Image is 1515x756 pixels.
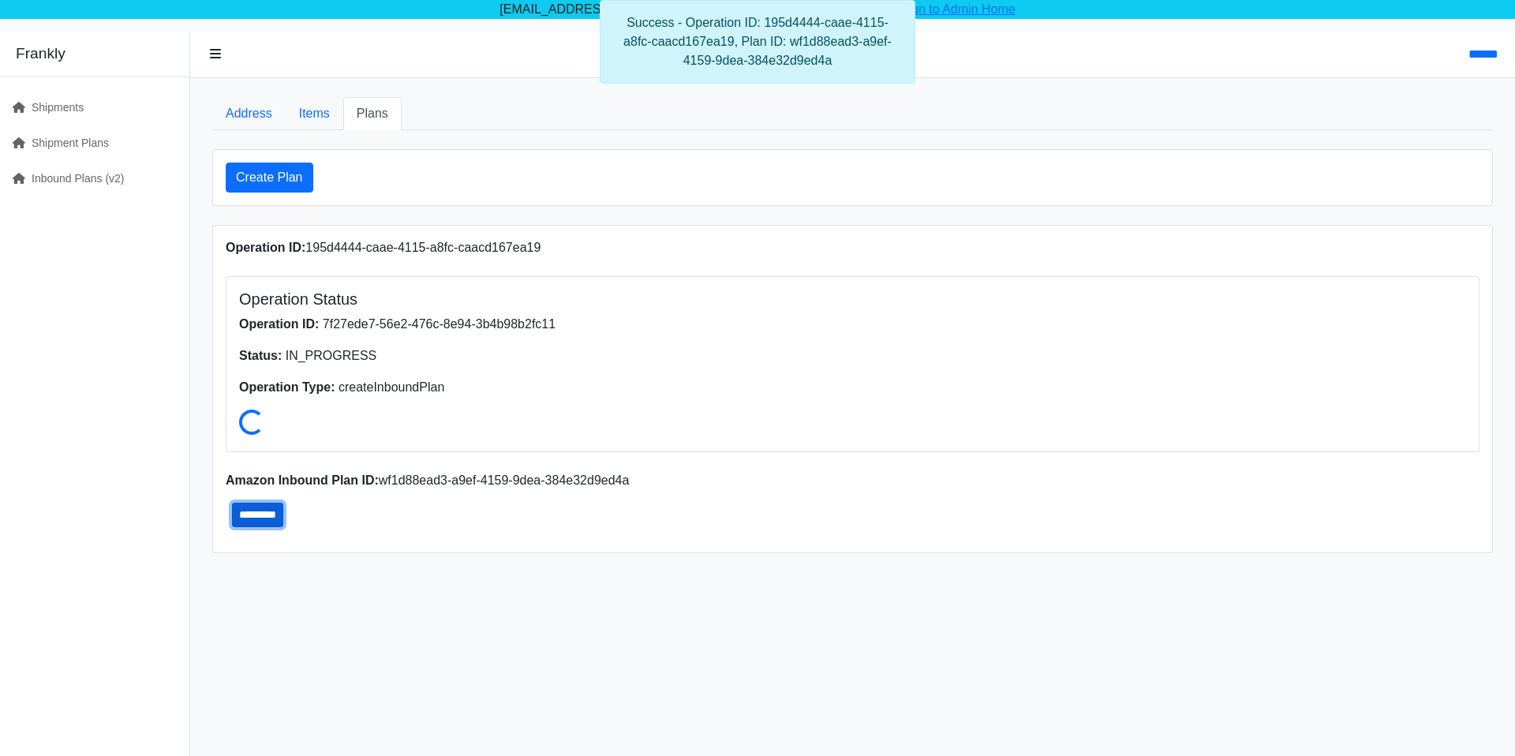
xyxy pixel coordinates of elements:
strong: Operation Type: [239,380,335,394]
p: IN_PROGRESS [239,346,1466,365]
a: Address [212,97,286,130]
a: Plans [343,97,402,130]
h5: Operation Status [239,290,1466,309]
p: createInboundPlan [239,378,1466,397]
p: 195d4444-caae-4115-a8fc-caacd167ea19 [226,238,1479,257]
strong: Operation ID: [239,317,319,331]
p: 7f27ede7-56e2-476c-8e94-3b4b98b2fc11 [239,315,1466,334]
strong: Status: [239,349,282,362]
a: Retun to Admin Home [892,2,1016,16]
a: Create Plan [226,163,313,193]
strong: Operation ID: [226,241,305,254]
a: Items [286,97,343,130]
p: wf1d88ead3-a9ef-4159-9dea-384e32d9ed4a [226,471,1479,490]
strong: Amazon Inbound Plan ID: [226,473,379,487]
